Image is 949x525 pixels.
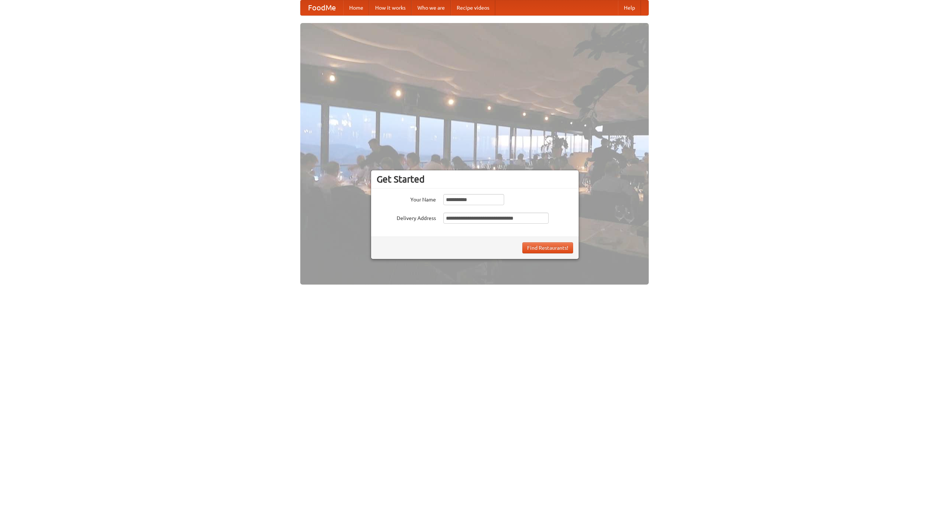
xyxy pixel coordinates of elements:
label: Delivery Address [377,213,436,222]
h3: Get Started [377,174,573,185]
a: How it works [369,0,411,15]
a: Recipe videos [451,0,495,15]
label: Your Name [377,194,436,203]
a: Home [343,0,369,15]
button: Find Restaurants! [522,242,573,253]
a: FoodMe [301,0,343,15]
a: Who we are [411,0,451,15]
a: Help [618,0,641,15]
